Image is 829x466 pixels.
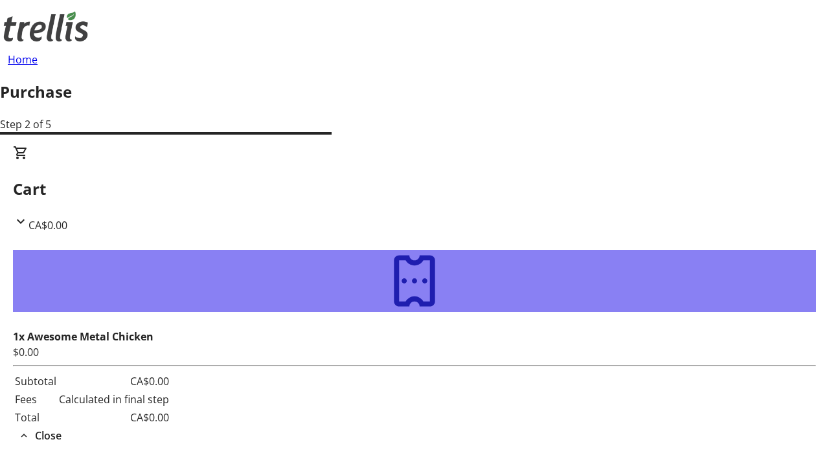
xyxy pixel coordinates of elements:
div: CartCA$0.00 [13,233,816,444]
td: CA$0.00 [58,373,170,390]
div: CartCA$0.00 [13,145,816,233]
td: Calculated in final step [58,391,170,408]
td: Subtotal [14,373,57,390]
td: Total [14,409,57,426]
strong: 1x Awesome Metal Chicken [13,329,153,344]
td: Fees [14,391,57,408]
button: Close [13,428,67,443]
td: CA$0.00 [58,409,170,426]
span: Close [35,428,62,443]
span: CA$0.00 [28,218,67,232]
div: $0.00 [13,344,816,360]
h2: Cart [13,177,816,201]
